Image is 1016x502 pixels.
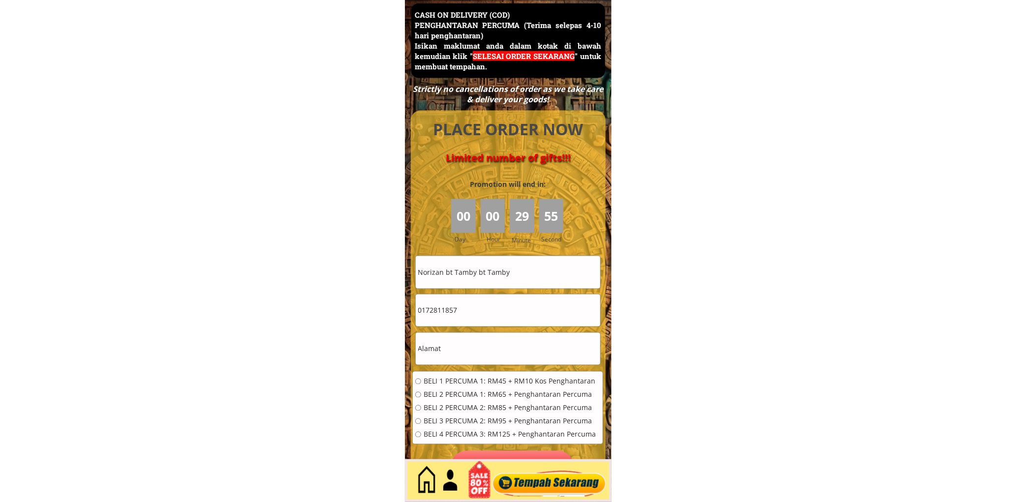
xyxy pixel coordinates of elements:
h3: Second [542,235,566,244]
h3: Promotion will end in: [452,179,563,190]
h4: Limited number of gifts!!! [422,152,594,164]
h4: PLACE ORDER NOW [422,118,594,141]
input: Nama [416,256,600,288]
p: Pesan sekarang [451,451,574,484]
h3: Hour [487,235,507,244]
input: Telefon [416,295,600,326]
h3: Minute [512,236,533,245]
span: BELI 2 PERCUMA 1: RM65 + Penghantaran Percuma [424,391,596,398]
h3: Day [455,235,479,244]
span: BELI 3 PERCUMA 2: RM95 + Penghantaran Percuma [424,418,596,425]
span: BELI 4 PERCUMA 3: RM125 + Penghantaran Percuma [424,431,596,438]
span: BELI 2 PERCUMA 2: RM85 + Penghantaran Percuma [424,405,596,412]
input: Alamat [416,333,600,365]
div: Strictly no cancellations of order as we take care & deliver your goods! [409,84,606,105]
span: BELI 1 PERCUMA 1: RM45 + RM10 Kos Penghantaran [424,378,596,385]
h3: CASH ON DELIVERY (COD) PENGHANTARAN PERCUMA (Terima selepas 4-10 hari penghantaran) Isikan maklum... [415,10,601,72]
span: SELESAI ORDER SEKARANG [473,51,575,61]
